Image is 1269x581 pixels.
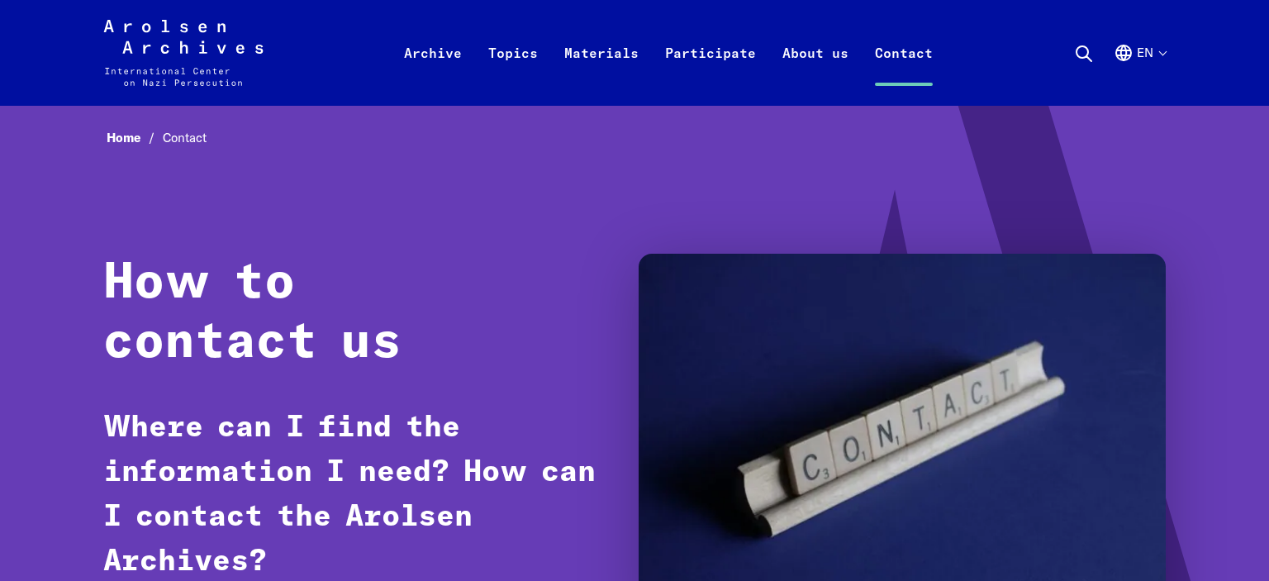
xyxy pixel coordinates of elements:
nav: Primary [391,20,946,86]
a: Archive [391,40,475,106]
nav: Breadcrumb [103,126,1166,151]
a: Materials [551,40,652,106]
a: Topics [475,40,551,106]
button: English, language selection [1114,43,1166,102]
a: Contact [862,40,946,106]
strong: How to contact us [103,259,402,368]
a: About us [769,40,862,106]
a: Home [107,130,163,145]
a: Participate [652,40,769,106]
span: Contact [163,130,207,145]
